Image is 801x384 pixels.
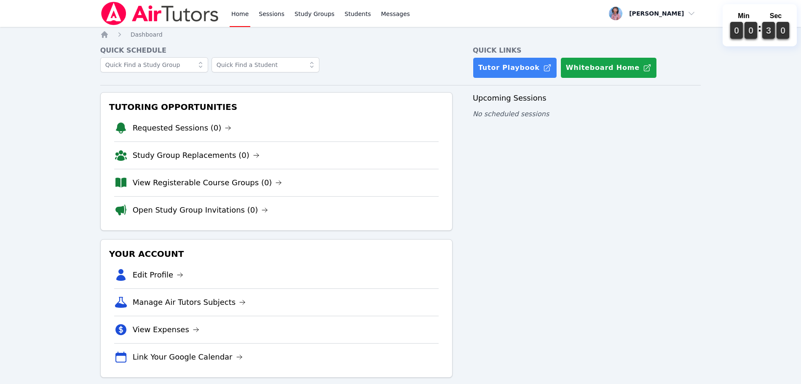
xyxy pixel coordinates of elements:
[133,204,268,216] a: Open Study Group Invitations (0)
[133,296,246,308] a: Manage Air Tutors Subjects
[473,45,701,56] h4: Quick Links
[131,30,163,39] a: Dashboard
[133,324,199,336] a: View Expenses
[100,30,701,39] nav: Breadcrumb
[107,99,445,115] h3: Tutoring Opportunities
[560,57,657,78] button: Whiteboard Home
[133,351,243,363] a: Link Your Google Calendar
[473,92,701,104] h3: Upcoming Sessions
[100,57,208,72] input: Quick Find a Study Group
[381,10,410,18] span: Messages
[133,122,232,134] a: Requested Sessions (0)
[133,269,184,281] a: Edit Profile
[473,57,557,78] a: Tutor Playbook
[100,45,453,56] h4: Quick Schedule
[100,2,220,25] img: Air Tutors
[107,246,445,261] h3: Your Account
[212,57,319,72] input: Quick Find a Student
[133,177,282,189] a: View Registerable Course Groups (0)
[473,110,549,118] span: No scheduled sessions
[133,149,260,161] a: Study Group Replacements (0)
[131,31,163,38] span: Dashboard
